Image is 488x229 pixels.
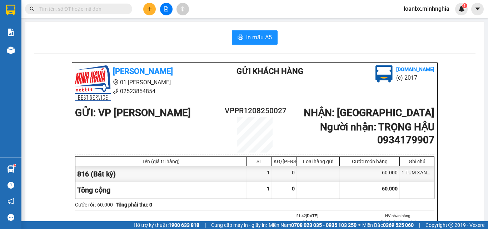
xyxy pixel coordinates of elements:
[396,66,434,72] b: [DOMAIN_NAME]
[143,3,156,15] button: plus
[236,67,303,76] b: Gửi khách hàng
[267,186,270,191] span: 1
[272,166,297,182] div: 0
[471,3,484,15] button: caret-down
[340,166,400,182] div: 60.000
[398,4,455,13] span: loanbx.minhnghia
[113,67,173,76] b: [PERSON_NAME]
[474,6,481,12] span: caret-down
[247,166,272,182] div: 1
[383,222,414,228] strong: 0369 525 060
[7,165,15,173] img: warehouse-icon
[291,222,357,228] strong: 0708 023 035 - 0935 103 250
[8,198,14,205] span: notification
[211,221,267,229] span: Cung cấp máy in - giấy in:
[30,6,35,11] span: search
[419,221,420,229] span: |
[75,107,191,119] b: GỬI : VP [PERSON_NAME]
[238,34,243,41] span: printer
[320,121,434,146] b: Người nhận : TRỌNG HẬU 0934179907
[362,221,414,229] span: Miền Bắc
[274,159,295,164] div: KG/[PERSON_NAME]
[270,213,344,219] li: 21:42[DATE]
[180,6,185,11] span: aim
[75,78,208,87] li: 01 [PERSON_NAME]
[14,164,16,166] sup: 1
[361,213,435,219] li: NV nhận hàng
[382,186,398,191] span: 60.000
[249,159,270,164] div: SL
[304,107,434,119] b: NHẬN : [GEOGRAPHIC_DATA]
[375,65,393,83] img: logo.jpg
[225,105,285,117] h2: VPPR1208250027
[75,87,208,96] li: 02523854854
[292,186,295,191] span: 0
[116,202,152,208] b: Tổng phải thu: 0
[458,6,465,12] img: icon-new-feature
[270,219,344,225] li: NV nhận hàng
[342,159,398,164] div: Cước món hàng
[134,221,199,229] span: Hỗ trợ kỹ thuật:
[75,201,113,209] div: Cước rồi : 60.000
[8,182,14,189] span: question-circle
[269,221,357,229] span: Miền Nam
[400,166,434,182] div: 1 TÚM XANH - QÁO
[7,46,15,54] img: warehouse-icon
[75,65,111,101] img: logo.jpg
[39,5,124,13] input: Tìm tên, số ĐT hoặc mã đơn
[380,220,415,225] i: (Kí và ghi rõ họ tên)
[169,222,199,228] strong: 1900 633 818
[164,6,169,11] span: file-add
[463,3,466,8] span: 1
[176,3,189,15] button: aim
[246,33,272,42] span: In mẫu A5
[402,159,432,164] div: Ghi chú
[77,186,110,194] span: Tổng cộng
[113,88,119,94] span: phone
[462,3,467,8] sup: 1
[396,73,434,82] li: (c) 2017
[6,5,15,15] img: logo-vxr
[232,30,278,45] button: printerIn mẫu A5
[147,6,152,11] span: plus
[7,29,15,36] img: solution-icon
[358,224,360,226] span: ⚪️
[77,159,245,164] div: Tên (giá trị hàng)
[448,223,453,228] span: copyright
[160,3,173,15] button: file-add
[75,166,247,182] div: 816 (Bất kỳ)
[205,221,206,229] span: |
[113,79,119,85] span: environment
[299,159,338,164] div: Loại hàng gửi
[8,214,14,221] span: message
